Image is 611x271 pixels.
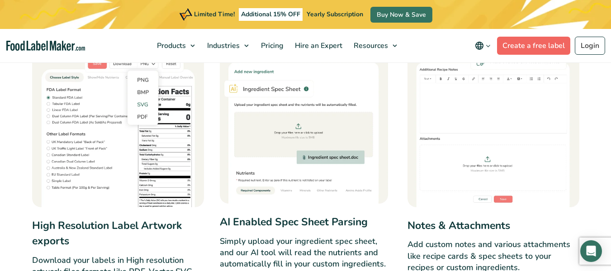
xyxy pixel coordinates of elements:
span: Hire an Expert [292,41,343,51]
a: Resources [348,29,402,62]
p: Simply upload your ingredient spec sheet, and our AI tool will read the nutrients and automatical... [220,236,392,270]
a: Hire an Expert [289,29,346,62]
span: Pricing [258,41,284,51]
a: Create a free label [497,37,570,55]
span: Yearly Subscription [307,10,363,19]
a: Products [152,29,199,62]
span: Industries [204,41,241,51]
span: Products [154,41,187,51]
span: Additional 15% OFF [239,8,303,21]
div: Open Intercom Messenger [580,240,602,262]
h3: AI Enabled Spec Sheet Parsing [220,214,392,230]
span: Limited Time! [194,10,235,19]
h3: High Resolution Label Artwork exports [32,218,204,249]
a: Industries [202,29,253,62]
a: Login [575,37,605,55]
a: Pricing [256,29,287,62]
a: Buy Now & Save [370,7,432,23]
span: Resources [351,41,389,51]
h3: Notes & Attachments [407,218,579,234]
